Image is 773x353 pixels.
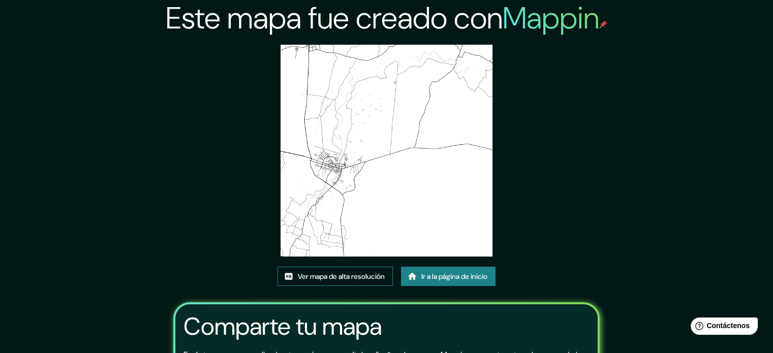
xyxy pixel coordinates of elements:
font: Comparte tu mapa [183,310,382,342]
img: pin de mapeo [599,20,607,28]
iframe: Lanzador de widgets de ayuda [683,313,762,342]
a: Ir a la página de inicio [401,267,496,286]
font: Ir a la página de inicio [421,272,487,281]
a: Ver mapa de alta resolución [277,267,393,286]
img: created-map [281,45,492,256]
font: Ver mapa de alta resolución [298,272,385,281]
